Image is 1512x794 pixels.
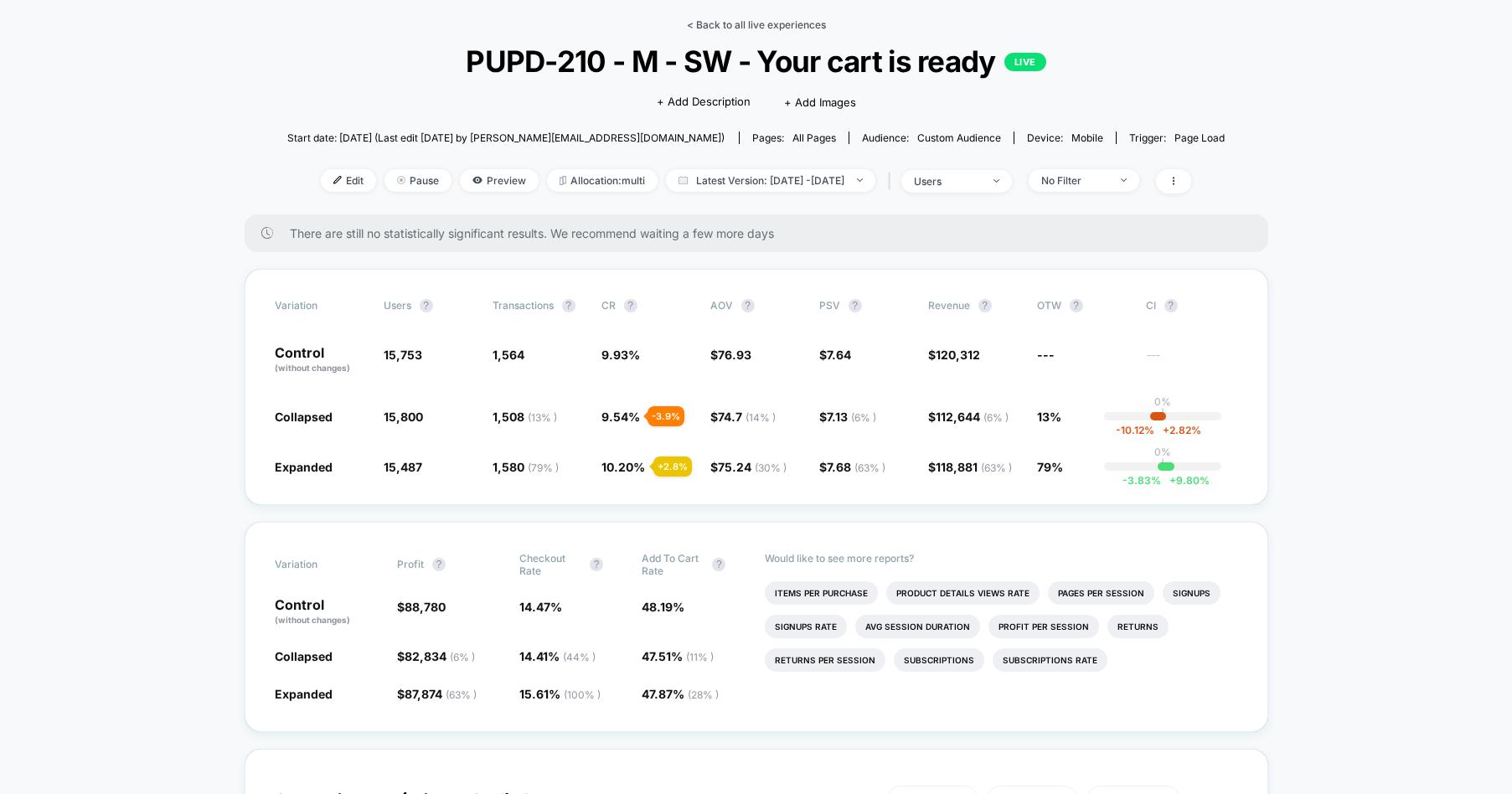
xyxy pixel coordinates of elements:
span: ( 30 % ) [755,461,787,474]
div: Trigger: [1129,131,1225,144]
span: 2.82 % [1154,424,1201,436]
p: Would like to see more reports? [765,552,1238,565]
div: Pages: [752,131,836,144]
img: calendar [679,176,688,184]
span: $ [397,649,475,663]
span: $ [928,410,1009,424]
span: Preview [460,169,539,192]
span: Expanded [275,687,333,701]
button: ? [590,558,603,571]
span: Start date: [DATE] (Last edit [DATE] by [PERSON_NAME][EMAIL_ADDRESS][DOMAIN_NAME]) [287,131,725,144]
span: all pages [792,131,836,144]
button: ? [562,299,575,312]
button: ? [1164,299,1178,312]
span: CI [1146,299,1238,312]
span: $ [710,410,776,424]
span: 87,874 [405,687,477,701]
span: ( 6 % ) [983,411,1009,424]
span: (without changes) [275,363,350,373]
span: ( 63 % ) [854,461,885,474]
div: users [914,175,981,188]
span: Checkout Rate [519,552,581,577]
span: Custom Audience [917,131,1001,144]
span: 76.93 [718,348,751,362]
img: end [857,178,863,182]
span: --- [1146,350,1238,374]
button: ? [978,299,992,312]
span: 7.68 [827,460,885,474]
span: 118,881 [936,460,1012,474]
span: 88,780 [405,600,446,614]
span: (without changes) [275,615,350,625]
span: ( 44 % ) [563,651,596,663]
li: Profit Per Session [988,615,1099,638]
a: < Back to all live experiences [687,18,826,31]
span: users [384,299,411,312]
span: 47.87 % [642,687,719,701]
span: 112,644 [936,410,1009,424]
span: 14.47 % [519,600,562,614]
span: $ [819,410,876,424]
span: Collapsed [275,410,333,424]
span: Collapsed [275,649,333,663]
button: ? [849,299,862,312]
span: PSV [819,299,840,312]
span: CR [601,299,616,312]
span: Expanded [275,460,333,474]
span: $ [397,600,446,614]
span: Page Load [1174,131,1225,144]
span: 7.64 [827,348,851,362]
span: 75.24 [718,460,787,474]
span: OTW [1037,299,1129,312]
button: ? [712,558,725,571]
p: Control [275,598,380,626]
button: ? [432,558,446,571]
button: ? [624,299,637,312]
span: + Add Description [657,94,751,111]
span: There are still no statistically significant results. We recommend waiting a few more days [290,226,1235,240]
span: ( 100 % ) [564,688,601,701]
img: end [397,176,405,184]
span: + [1169,474,1176,487]
span: 9.93 % [601,348,640,362]
span: Allocation: multi [547,169,658,192]
li: Avg Session Duration [855,615,980,638]
img: edit [333,176,342,184]
span: ( 28 % ) [688,688,719,701]
span: Edit [321,169,376,192]
p: 0% [1154,446,1171,458]
span: ( 79 % ) [528,461,559,474]
span: ( 6 % ) [450,651,475,663]
span: Latest Version: [DATE] - [DATE] [666,169,875,192]
span: 15,487 [384,460,422,474]
span: $ [397,687,477,701]
span: $ [928,460,1012,474]
img: end [1121,178,1127,182]
div: Audience: [862,131,1001,144]
span: mobile [1071,131,1103,144]
span: 13% [1037,410,1061,424]
span: 79% [1037,460,1063,474]
span: AOV [710,299,733,312]
span: + [1163,424,1169,436]
li: Items Per Purchase [765,581,878,605]
li: Signups [1163,581,1220,605]
span: ( 6 % ) [851,411,876,424]
span: Variation [275,552,367,577]
li: Pages Per Session [1048,581,1154,605]
span: $ [710,348,751,362]
span: PUPD-210 - M - SW - Your cart is ready [334,44,1179,79]
span: Add To Cart Rate [642,552,704,577]
p: | [1161,458,1164,471]
span: 1,508 [493,410,557,424]
span: ( 13 % ) [528,411,557,424]
p: LIVE [1004,53,1046,71]
img: end [993,179,999,183]
span: -3.83 % [1122,474,1161,487]
span: Device: [1014,131,1116,144]
span: 74.7 [718,410,776,424]
div: - 3.9 % [648,406,684,426]
button: ? [741,299,755,312]
span: 120,312 [936,348,980,362]
span: 15,753 [384,348,422,362]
